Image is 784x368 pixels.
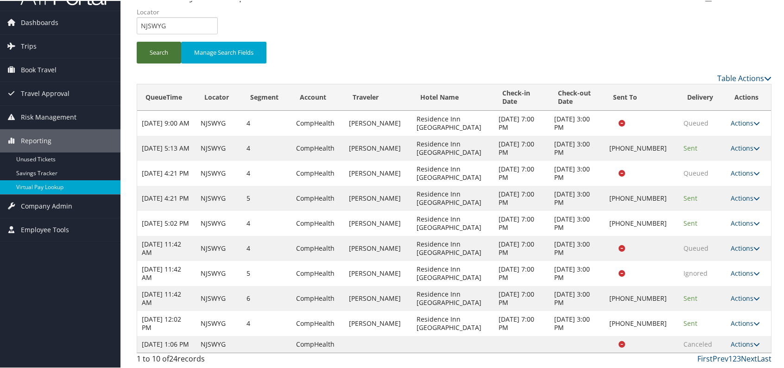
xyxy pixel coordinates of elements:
th: Account: activate to sort column ascending [291,83,344,110]
span: Sent [683,293,697,302]
span: Queued [683,118,708,127]
a: Actions [731,193,760,202]
a: Actions [731,118,760,127]
td: [DATE] 11:42 AM [137,235,196,260]
a: Prev [713,353,728,363]
td: [DATE] 7:00 PM [494,185,550,210]
td: [DATE] 7:00 PM [494,135,550,160]
td: NJSWYG [196,310,242,335]
td: CompHealth [291,135,344,160]
div: 1 to 10 of records [137,352,285,368]
td: Residence Inn [GEOGRAPHIC_DATA] [412,210,494,235]
th: Hotel Name: activate to sort column ascending [412,83,494,110]
td: [DATE] 3:00 PM [550,285,605,310]
span: Trips [21,34,37,57]
button: Search [137,41,181,63]
td: NJSWYG [196,260,242,285]
td: [DATE] 7:00 PM [494,260,550,285]
td: [DATE] 3:00 PM [550,310,605,335]
td: [PERSON_NAME] [344,185,412,210]
td: Residence Inn [GEOGRAPHIC_DATA] [412,285,494,310]
span: Reporting [21,128,51,152]
td: CompHealth [291,185,344,210]
a: Last [757,353,771,363]
span: Ignored [683,268,708,277]
td: [DATE] 7:00 PM [494,110,550,135]
td: CompHealth [291,335,344,352]
a: Actions [731,318,760,327]
td: [DATE] 3:00 PM [550,185,605,210]
td: [DATE] 4:21 PM [137,160,196,185]
td: Residence Inn [GEOGRAPHIC_DATA] [412,110,494,135]
td: NJSWYG [196,210,242,235]
span: Employee Tools [21,217,69,241]
td: Residence Inn [GEOGRAPHIC_DATA] [412,310,494,335]
td: [PHONE_NUMBER] [605,210,678,235]
td: [PHONE_NUMBER] [605,185,678,210]
a: Actions [731,268,760,277]
th: Check-out Date: activate to sort column ascending [550,83,605,110]
span: Sent [683,193,697,202]
td: 6 [242,285,291,310]
td: [DATE] 3:00 PM [550,110,605,135]
span: Travel Approval [21,81,70,104]
td: NJSWYG [196,335,242,352]
td: [DATE] 12:02 PM [137,310,196,335]
td: [DATE] 11:42 AM [137,285,196,310]
td: [DATE] 9:00 AM [137,110,196,135]
span: Queued [683,168,708,177]
span: Sent [683,218,697,227]
span: Canceled [683,339,712,348]
td: Residence Inn [GEOGRAPHIC_DATA] [412,235,494,260]
td: [PHONE_NUMBER] [605,285,678,310]
td: [DATE] 3:00 PM [550,160,605,185]
td: [PERSON_NAME] [344,160,412,185]
a: 3 [737,353,741,363]
td: CompHealth [291,160,344,185]
td: [DATE] 5:02 PM [137,210,196,235]
td: [PERSON_NAME] [344,210,412,235]
a: 1 [728,353,733,363]
span: Book Travel [21,57,57,81]
th: Segment: activate to sort column ascending [242,83,291,110]
td: Residence Inn [GEOGRAPHIC_DATA] [412,185,494,210]
td: 4 [242,135,291,160]
td: NJSWYG [196,135,242,160]
td: [DATE] 3:00 PM [550,210,605,235]
td: [PHONE_NUMBER] [605,135,678,160]
a: Actions [731,339,760,348]
td: 5 [242,260,291,285]
span: Dashboards [21,10,58,33]
td: 4 [242,210,291,235]
td: [DATE] 7:00 PM [494,210,550,235]
td: Residence Inn [GEOGRAPHIC_DATA] [412,160,494,185]
td: [PERSON_NAME] [344,285,412,310]
td: [DATE] 11:42 AM [137,260,196,285]
td: CompHealth [291,260,344,285]
td: CompHealth [291,310,344,335]
th: Sent To: activate to sort column ascending [605,83,678,110]
td: [PERSON_NAME] [344,235,412,260]
label: Locator [137,6,225,16]
td: [PERSON_NAME] [344,310,412,335]
td: [DATE] 7:00 PM [494,160,550,185]
td: Residence Inn [GEOGRAPHIC_DATA] [412,135,494,160]
td: NJSWYG [196,110,242,135]
th: Locator: activate to sort column ascending [196,83,242,110]
a: Actions [731,218,760,227]
th: Actions [726,83,771,110]
td: NJSWYG [196,285,242,310]
span: Company Admin [21,194,72,217]
a: Next [741,353,757,363]
td: [DATE] 3:00 PM [550,260,605,285]
td: [DATE] 7:00 PM [494,235,550,260]
td: Residence Inn [GEOGRAPHIC_DATA] [412,260,494,285]
a: First [697,353,713,363]
td: CompHealth [291,235,344,260]
span: Risk Management [21,105,76,128]
td: [PERSON_NAME] [344,135,412,160]
th: Delivery: activate to sort column ascending [679,83,726,110]
td: [PERSON_NAME] [344,110,412,135]
span: Sent [683,143,697,152]
span: 24 [169,353,177,363]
